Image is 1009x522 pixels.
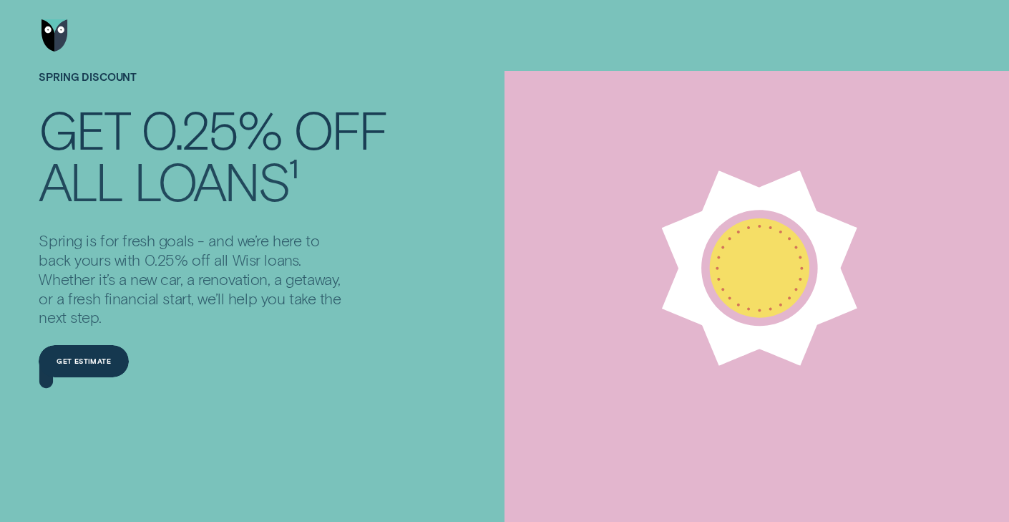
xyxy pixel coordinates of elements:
[39,345,128,377] a: Get estimate
[39,71,387,103] h1: SPRING DISCOUNT
[39,103,387,202] h4: Get 0.25% off all loans¹
[141,105,281,154] div: 0.25%
[293,105,387,154] div: off
[39,231,346,327] p: Spring is for fresh goals - and we’re here to back yours with 0.25% off all Wisr loans. Whether i...
[42,19,68,52] img: Wisr
[39,105,129,154] div: Get
[134,155,298,205] div: loans¹
[39,155,122,205] div: all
